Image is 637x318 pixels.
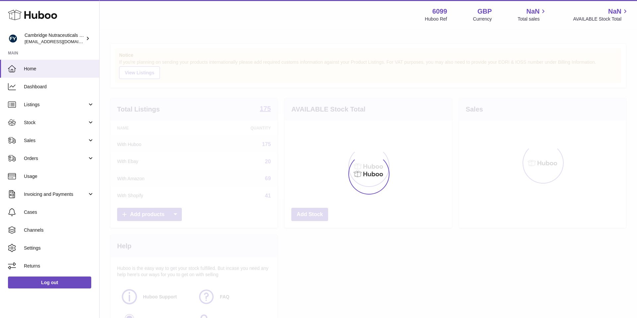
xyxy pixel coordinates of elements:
[24,155,87,162] span: Orders
[477,7,492,16] strong: GBP
[24,66,94,72] span: Home
[24,119,87,126] span: Stock
[24,245,94,251] span: Settings
[24,173,94,180] span: Usage
[24,137,87,144] span: Sales
[24,209,94,215] span: Cases
[24,263,94,269] span: Returns
[573,16,629,22] span: AVAILABLE Stock Total
[25,39,98,44] span: [EMAIL_ADDRESS][DOMAIN_NAME]
[432,7,447,16] strong: 6099
[24,191,87,198] span: Invoicing and Payments
[473,16,492,22] div: Currency
[25,32,84,45] div: Cambridge Nutraceuticals Ltd
[573,7,629,22] a: NaN AVAILABLE Stock Total
[518,16,547,22] span: Total sales
[8,277,91,288] a: Log out
[518,7,547,22] a: NaN Total sales
[24,102,87,108] span: Listings
[608,7,621,16] span: NaN
[425,16,447,22] div: Huboo Ref
[24,84,94,90] span: Dashboard
[8,34,18,43] img: huboo@camnutra.com
[526,7,539,16] span: NaN
[24,227,94,233] span: Channels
